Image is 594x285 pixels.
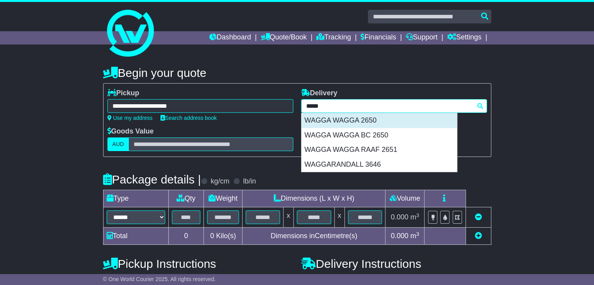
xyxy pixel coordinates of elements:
div: WAGGARANDALL 3646 [301,157,457,172]
td: x [334,207,344,228]
span: 0 [210,232,214,240]
sup: 3 [416,231,419,237]
span: © One World Courier 2025. All rights reserved. [103,276,216,282]
td: Dimensions (L x W x H) [243,190,385,207]
a: Dashboard [209,31,251,45]
td: 0 [168,228,204,245]
h4: Pickup Instructions [103,257,293,270]
a: Settings [447,31,482,45]
span: m [410,232,419,240]
td: Kilo(s) [204,228,243,245]
label: lb/in [243,177,256,186]
a: Quote/Book [260,31,307,45]
td: x [283,207,293,228]
h4: Begin your quote [103,66,491,79]
a: Remove this item [475,213,482,221]
span: m [410,213,419,221]
label: Goods Value [107,127,154,136]
td: Total [103,228,168,245]
h4: Package details | [103,173,201,186]
span: 0.000 [391,232,408,240]
a: Add new item [475,232,482,240]
typeahead: Please provide city [301,99,487,113]
label: AUD [107,137,129,151]
label: kg/cm [210,177,229,186]
a: Search address book [161,115,217,121]
a: Support [406,31,437,45]
td: Volume [385,190,425,207]
div: WAGGA WAGGA RAAF 2651 [301,142,457,157]
td: Qty [168,190,204,207]
div: WAGGA WAGGA BC 2650 [301,128,457,143]
td: Dimensions in Centimetre(s) [243,228,385,245]
h4: Delivery Instructions [301,257,491,270]
label: Delivery [301,89,337,98]
div: WAGGA WAGGA 2650 [301,113,457,128]
a: Financials [360,31,396,45]
a: Tracking [316,31,351,45]
sup: 3 [416,212,419,218]
td: Weight [204,190,243,207]
label: Pickup [107,89,139,98]
td: Type [103,190,168,207]
span: 0.000 [391,213,408,221]
a: Use my address [107,115,153,121]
